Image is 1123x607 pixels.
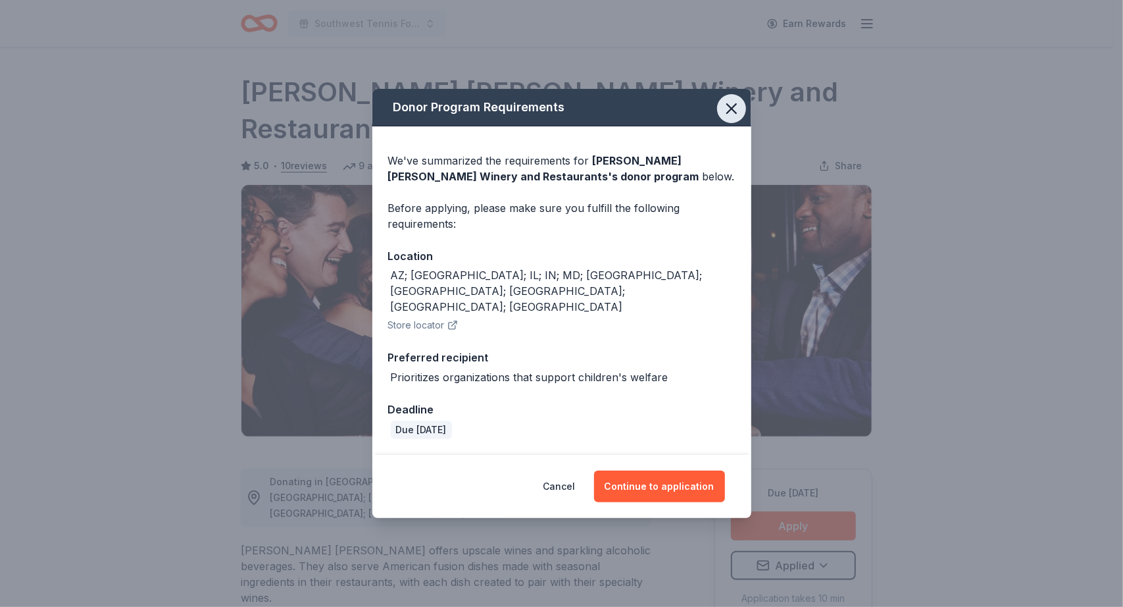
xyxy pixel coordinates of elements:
[372,89,751,126] div: Donor Program Requirements
[388,401,736,418] div: Deadline
[388,317,458,333] button: Store locator
[391,267,736,315] div: AZ; [GEOGRAPHIC_DATA]; IL; IN; MD; [GEOGRAPHIC_DATA]; [GEOGRAPHIC_DATA]; [GEOGRAPHIC_DATA]; [GEOG...
[388,200,736,232] div: Before applying, please make sure you fulfill the following requirements:
[543,471,576,502] button: Cancel
[594,471,725,502] button: Continue to application
[391,421,452,439] div: Due [DATE]
[388,153,736,184] div: We've summarized the requirements for below.
[388,248,736,265] div: Location
[388,349,736,366] div: Preferred recipient
[391,369,668,385] div: Prioritizes organizations that support children's welfare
